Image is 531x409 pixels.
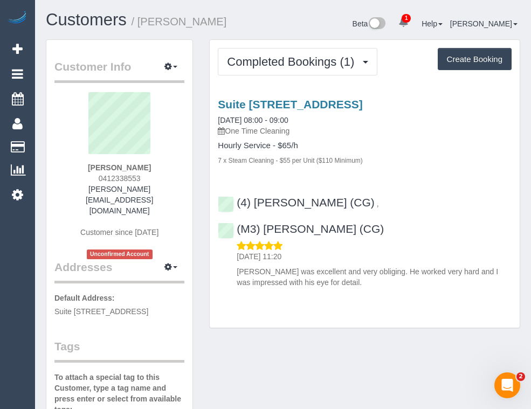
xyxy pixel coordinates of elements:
[218,157,362,164] small: 7 x Steam Cleaning - $55 per Unit ($110 Minimum)
[218,98,362,110] a: Suite [STREET_ADDRESS]
[218,196,375,209] a: (4) [PERSON_NAME] (CG)
[368,17,385,31] img: New interface
[54,307,148,316] span: Suite [STREET_ADDRESS]
[450,19,518,28] a: [PERSON_NAME]
[377,199,379,208] span: ,
[132,16,227,27] small: / [PERSON_NAME]
[438,48,512,71] button: Create Booking
[46,10,127,29] a: Customers
[218,126,512,136] p: One Time Cleaning
[54,338,184,363] legend: Tags
[99,174,141,183] span: 0412338553
[218,141,512,150] h4: Hourly Service - $65/h
[54,59,184,83] legend: Customer Info
[237,251,512,262] p: [DATE] 11:20
[237,266,512,288] p: [PERSON_NAME] was excellent and very obliging. He worked very hard and I was impressed with his e...
[227,55,360,68] span: Completed Bookings (1)
[218,116,288,124] a: [DATE] 08:00 - 09:00
[494,372,520,398] iframe: Intercom live chat
[88,163,151,172] strong: [PERSON_NAME]
[422,19,443,28] a: Help
[6,11,28,26] img: Automaid Logo
[80,228,158,237] span: Customer since [DATE]
[353,19,386,28] a: Beta
[393,11,414,34] a: 1
[402,14,411,23] span: 1
[218,48,377,75] button: Completed Bookings (1)
[54,293,115,303] label: Default Address:
[86,185,153,215] a: [PERSON_NAME][EMAIL_ADDRESS][DOMAIN_NAME]
[516,372,525,381] span: 2
[218,223,384,235] a: (M3) [PERSON_NAME] (CG)
[87,249,153,259] span: Unconfirmed Account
